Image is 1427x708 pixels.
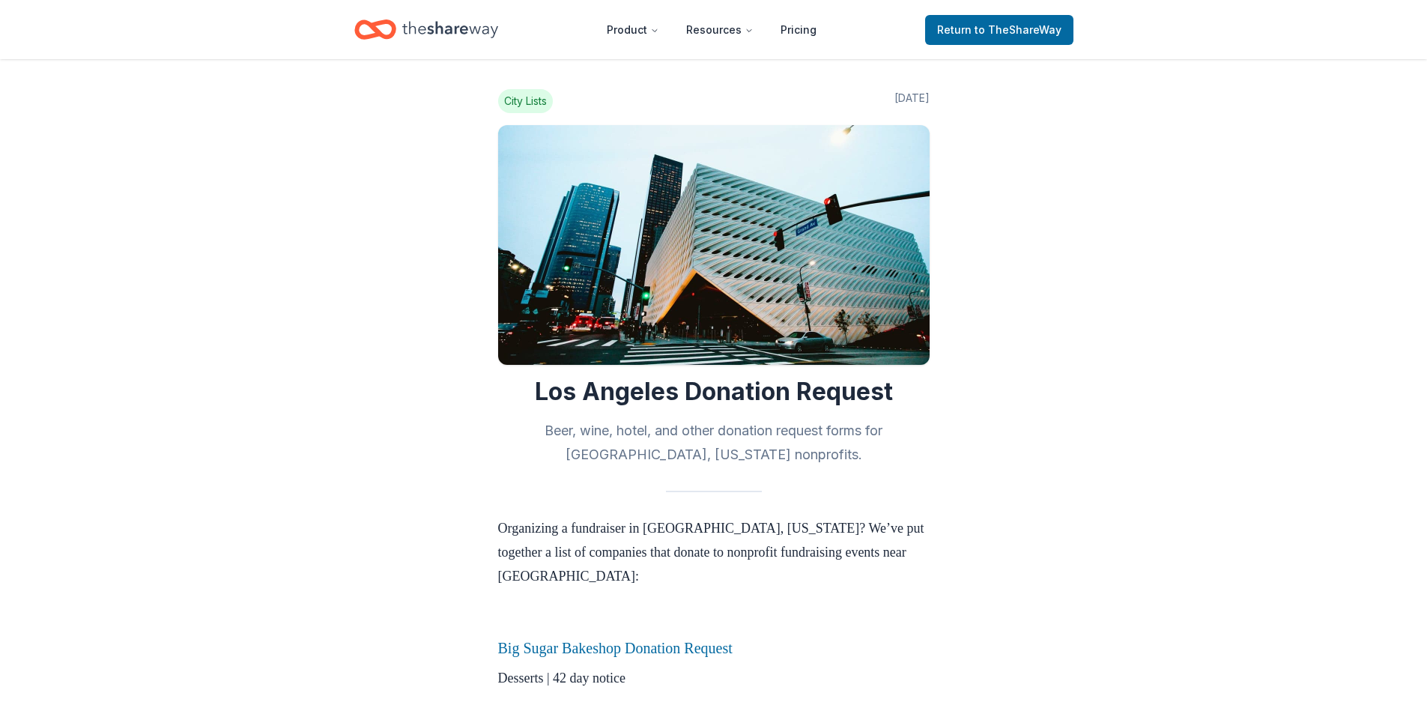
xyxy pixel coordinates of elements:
[925,15,1073,45] a: Returnto TheShareWay
[674,15,766,45] button: Resources
[498,125,930,365] img: Image for Los Angeles Donation Request
[498,640,733,656] a: Big Sugar Bakeshop Donation Request
[975,23,1061,36] span: to TheShareWay
[894,89,930,113] span: [DATE]
[498,89,553,113] span: City Lists
[498,419,930,467] h2: Beer, wine, hotel, and other donation request forms for [GEOGRAPHIC_DATA], [US_STATE] nonprofits.
[595,15,671,45] button: Product
[937,21,1061,39] span: Return
[595,12,828,47] nav: Main
[354,12,498,47] a: Home
[498,377,930,407] h1: Los Angeles Donation Request
[498,516,930,588] p: Organizing a fundraiser in [GEOGRAPHIC_DATA], [US_STATE]? We’ve put together a list of companies ...
[769,15,828,45] a: Pricing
